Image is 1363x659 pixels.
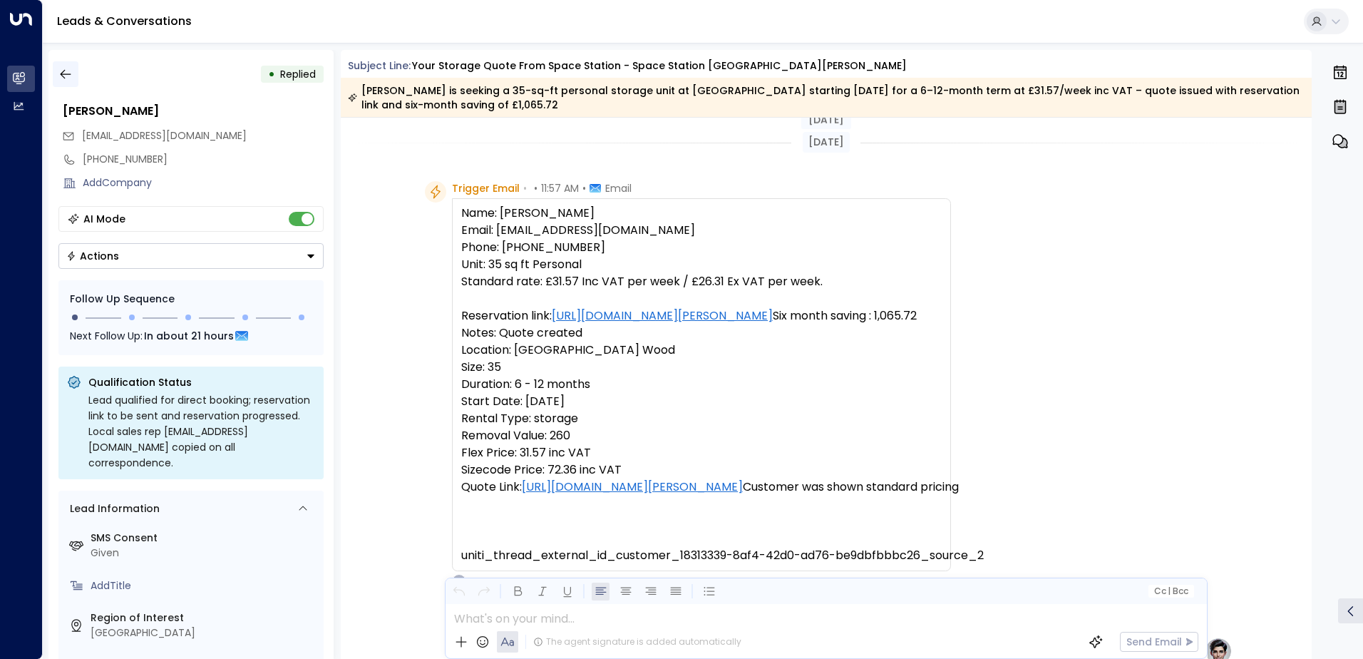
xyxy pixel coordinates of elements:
span: Replied [280,67,316,81]
button: Undo [450,583,468,601]
pre: Name: [PERSON_NAME] Email: [EMAIL_ADDRESS][DOMAIN_NAME] Phone: [PHONE_NUMBER] Unit: 35 sq ft Pers... [461,205,942,564]
div: [PERSON_NAME] [63,103,324,120]
span: smdavies09@gmail.com [82,128,247,143]
div: Next Follow Up: [70,328,312,344]
p: Qualification Status [88,375,315,389]
div: [PHONE_NUMBER] [83,152,324,167]
button: Redo [475,583,493,601]
span: • [523,181,527,195]
div: Follow Up Sequence [70,292,312,307]
div: Lead qualified for direct booking; reservation link to be sent and reservation progressed. Local ... [88,392,315,471]
label: Region of Interest [91,611,318,625]
button: Actions [58,243,324,269]
span: | [1168,586,1171,596]
div: The agent signature is added automatically [533,635,741,648]
label: SMS Consent [91,531,318,546]
div: Button group with a nested menu [58,243,324,269]
a: [URL][DOMAIN_NAME][PERSON_NAME] [552,307,773,325]
span: Email [605,181,632,195]
span: Cc Bcc [1153,586,1188,596]
div: Actions [66,250,119,262]
div: AddCompany [83,175,324,190]
button: Cc|Bcc [1148,585,1193,598]
span: • [582,181,586,195]
a: [URL][DOMAIN_NAME][PERSON_NAME] [522,479,743,496]
span: • [534,181,538,195]
div: Your storage quote from Space Station - Space Station [GEOGRAPHIC_DATA][PERSON_NAME] [412,58,907,73]
div: AI Mode [83,212,125,226]
div: • [268,61,275,87]
div: Given [91,546,318,561]
div: Lead Information [65,501,160,516]
span: In about 21 hours [144,328,234,344]
span: [EMAIL_ADDRESS][DOMAIN_NAME] [82,128,247,143]
a: Leads & Conversations [57,13,192,29]
div: [GEOGRAPHIC_DATA] [91,625,318,640]
div: [DATE] [801,111,851,129]
div: O [452,574,466,588]
span: Trigger Email [452,181,520,195]
span: Subject Line: [348,58,411,73]
div: [DATE] [803,132,850,153]
div: AddTitle [91,578,318,593]
span: 11:57 AM [541,181,579,195]
div: [PERSON_NAME] is seeking a 35-sq-ft personal storage unit at [GEOGRAPHIC_DATA] starting [DATE] fo... [348,83,1304,112]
